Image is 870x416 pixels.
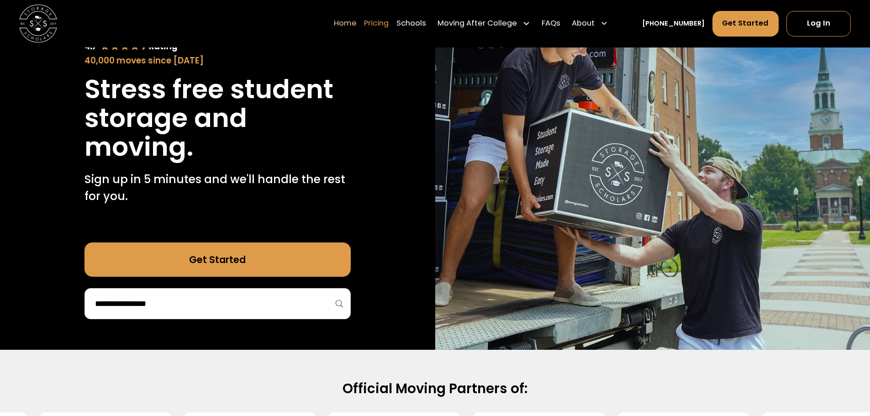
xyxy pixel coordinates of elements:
a: Get Started [712,11,779,37]
p: Sign up in 5 minutes and we'll handle the rest for you. [84,171,351,205]
div: Moving After College [438,18,517,30]
img: Storage Scholars main logo [19,5,57,42]
a: Schools [396,11,426,37]
div: 40,000 moves since [DATE] [84,54,351,67]
div: About [568,11,612,37]
a: [PHONE_NUMBER] [642,19,705,29]
a: Home [334,11,357,37]
h1: Stress free student storage and moving. [84,75,351,161]
a: Log In [786,11,851,37]
div: About [572,18,595,30]
a: Get Started [84,242,351,277]
div: Moving After College [434,11,534,37]
a: Pricing [364,11,389,37]
h2: Official Moving Partners of: [131,380,739,397]
a: FAQs [542,11,560,37]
